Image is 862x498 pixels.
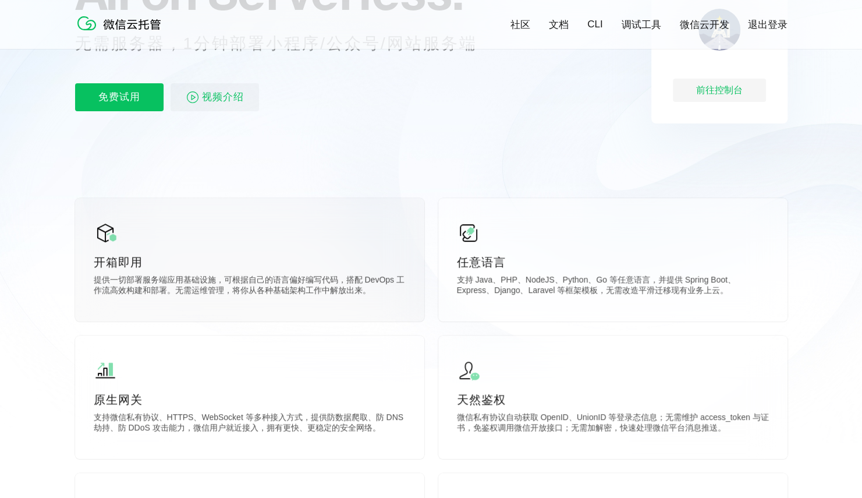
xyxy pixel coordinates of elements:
[510,18,530,31] a: 社区
[457,412,769,436] p: 微信私有协议自动获取 OpenID、UnionID 等登录态信息；无需维护 access_token 与证书，免鉴权调用微信开放接口；无需加解密，快速处理微信平台消息推送。
[202,83,244,111] span: 视频介绍
[457,254,769,270] p: 任意语言
[622,18,661,31] a: 调试工具
[94,391,406,408] p: 原生网关
[75,27,168,37] a: 微信云托管
[748,18,787,31] a: 退出登录
[587,19,602,30] a: CLI
[457,391,769,408] p: 天然鉴权
[457,275,769,298] p: 支持 Java、PHP、NodeJS、Python、Go 等任意语言，并提供 Spring Boot、Express、Django、Laravel 等框架模板，无需改造平滑迁移现有业务上云。
[94,412,406,436] p: 支持微信私有协议、HTTPS、WebSocket 等多种接入方式，提供防数据爬取、防 DNS 劫持、防 DDoS 攻击能力，微信用户就近接入，拥有更快、更稳定的安全网络。
[186,90,200,104] img: video_play.svg
[75,12,168,35] img: 微信云托管
[549,18,569,31] a: 文档
[75,83,164,111] p: 免费试用
[673,79,766,102] div: 前往控制台
[680,18,729,31] a: 微信云开发
[94,254,406,270] p: 开箱即用
[94,275,406,298] p: 提供一切部署服务端应用基础设施，可根据自己的语言偏好编写代码，搭配 DevOps 工作流高效构建和部署。无需运维管理，将你从各种基础架构工作中解放出来。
